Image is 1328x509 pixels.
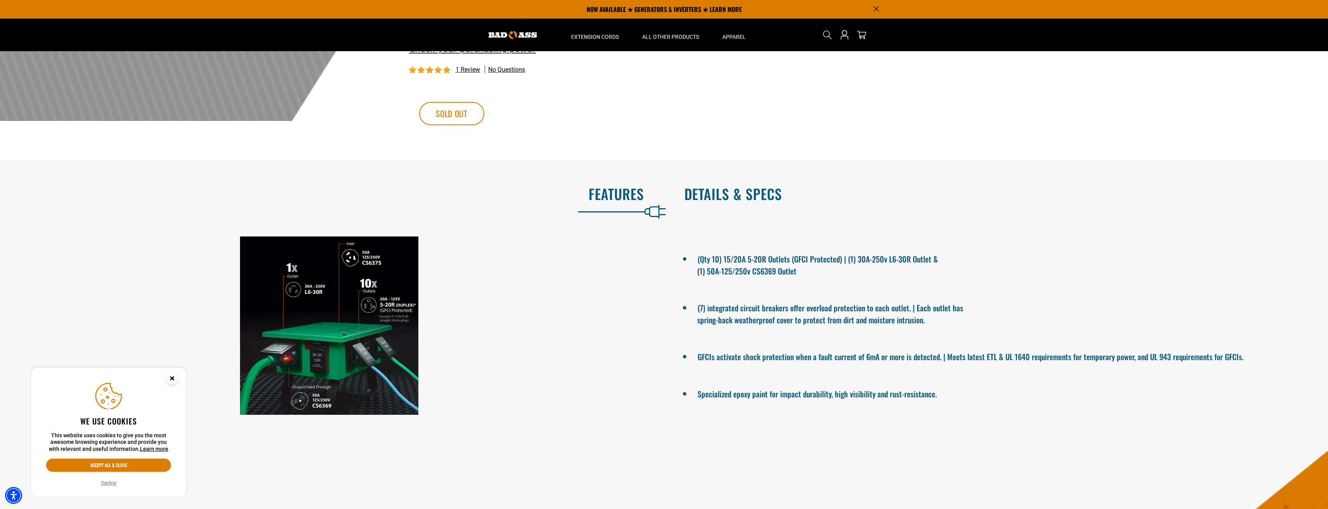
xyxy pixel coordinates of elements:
li: Specialized epoxy paint for impact durability, high visibility and rust-resistance. [697,386,1301,400]
li: (7) integrated circuit breakers offer overload protection to each outlet. | Each outlet has sprin... [697,300,1301,326]
h2: Features [16,186,644,202]
span: 1 review [456,66,480,73]
h2: We use cookies [46,416,171,426]
summary: All Other Products [630,19,711,51]
button: Decline [99,479,119,487]
div: Accessibility Menu [5,487,22,504]
span: Extension Cords [571,33,619,40]
span: 5.00 stars [409,67,452,74]
li: (Qty 10) 15/20A 5-20R Outlets (GFCI Protected) | (1) 30A-250v L6-30R Outlet & (1) 50A-125/250v CS... [697,251,1301,277]
aside: Cookie Consent [31,368,186,497]
img: Bad Ass Extension Cords [489,31,537,39]
button: Sold out [419,102,484,125]
summary: Search [821,29,834,41]
span: No questions [488,66,525,74]
h2: Details & Specs [684,186,1312,202]
span: Apparel [722,33,746,40]
summary: Extension Cords [560,19,630,51]
p: This website uses cookies to give you the most awesome browsing experience and provide you with r... [46,432,171,453]
a: This website uses cookies to give you the most awesome browsing experience and provide you with r... [140,446,168,452]
summary: Apparel [711,19,757,51]
li: GFCIs activate shock protection when a fault current of 6mA or more is detected. | Meets latest E... [697,349,1301,363]
span: All Other Products [642,33,699,40]
button: Accept all & close [46,459,171,472]
a: cart [855,30,868,40]
a: Open this option [838,19,851,51]
button: Close this option [158,368,186,392]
